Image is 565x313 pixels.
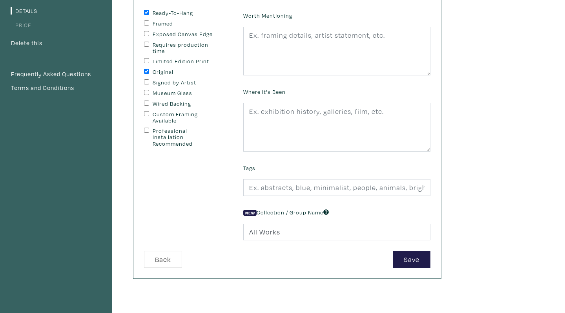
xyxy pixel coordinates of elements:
[153,111,218,124] label: Custom Framing Available
[144,251,182,268] button: Back
[153,10,218,16] label: Ready-To-Hang
[153,69,218,75] label: Original
[153,101,218,107] label: Wired Backing
[243,179,430,196] input: Ex. abstracts, blue, minimalist, people, animals, bright, etc.
[243,11,292,20] label: Worth Mentioning
[153,20,218,27] label: Framed
[243,164,255,172] label: Tags
[243,224,430,241] input: Ex. 202X, Landscape Collection, etc.
[11,21,31,29] a: Price
[153,58,218,65] label: Limited Edition Print
[153,31,218,38] label: Exposed Canvas Edge
[11,7,37,15] a: Details
[11,69,101,79] a: Frequently Asked Questions
[153,79,218,86] label: Signed by Artist
[243,210,257,216] span: New
[153,90,218,97] label: Museum Glass
[11,38,43,48] button: Delete this
[243,88,286,96] label: Where It's Been
[243,208,329,217] label: Collection / Group Name
[153,128,218,147] label: Professional Installation Recommended
[11,83,101,93] a: Terms and Conditions
[393,251,430,268] button: Save
[153,42,218,55] label: Requires production time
